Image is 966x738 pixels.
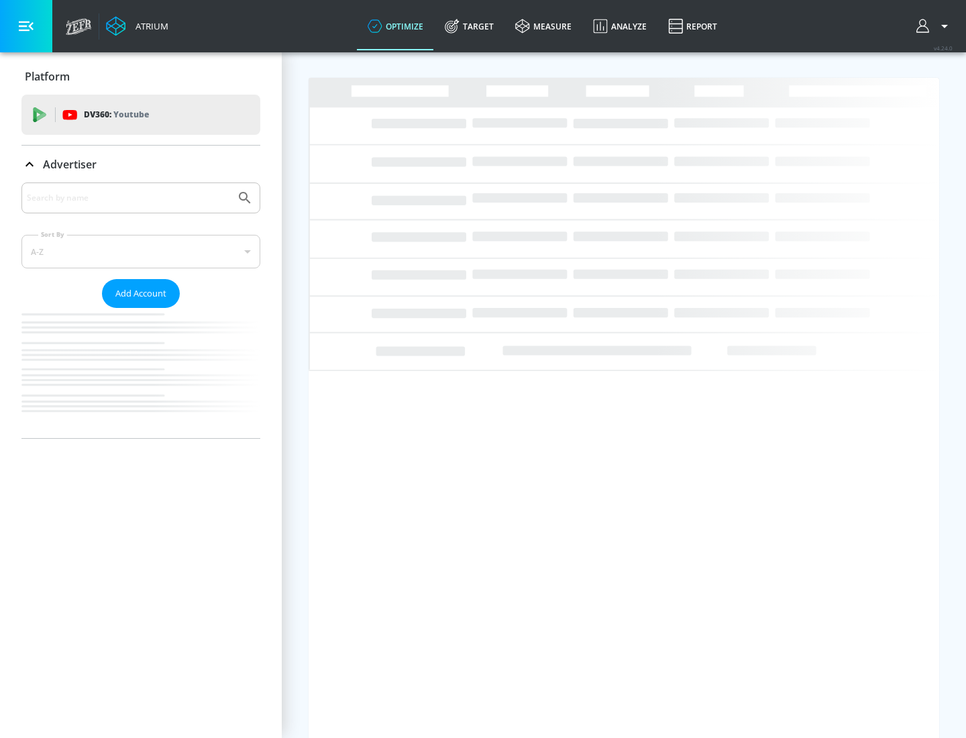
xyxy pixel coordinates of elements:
[130,20,168,32] div: Atrium
[582,2,657,50] a: Analyze
[657,2,728,50] a: Report
[934,44,953,52] span: v 4.24.0
[115,286,166,301] span: Add Account
[21,308,260,438] nav: list of Advertiser
[27,189,230,207] input: Search by name
[113,107,149,121] p: Youtube
[21,146,260,183] div: Advertiser
[21,235,260,268] div: A-Z
[21,182,260,438] div: Advertiser
[434,2,504,50] a: Target
[21,95,260,135] div: DV360: Youtube
[106,16,168,36] a: Atrium
[102,279,180,308] button: Add Account
[25,69,70,84] p: Platform
[38,230,67,239] label: Sort By
[357,2,434,50] a: optimize
[84,107,149,122] p: DV360:
[504,2,582,50] a: measure
[43,157,97,172] p: Advertiser
[21,58,260,95] div: Platform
